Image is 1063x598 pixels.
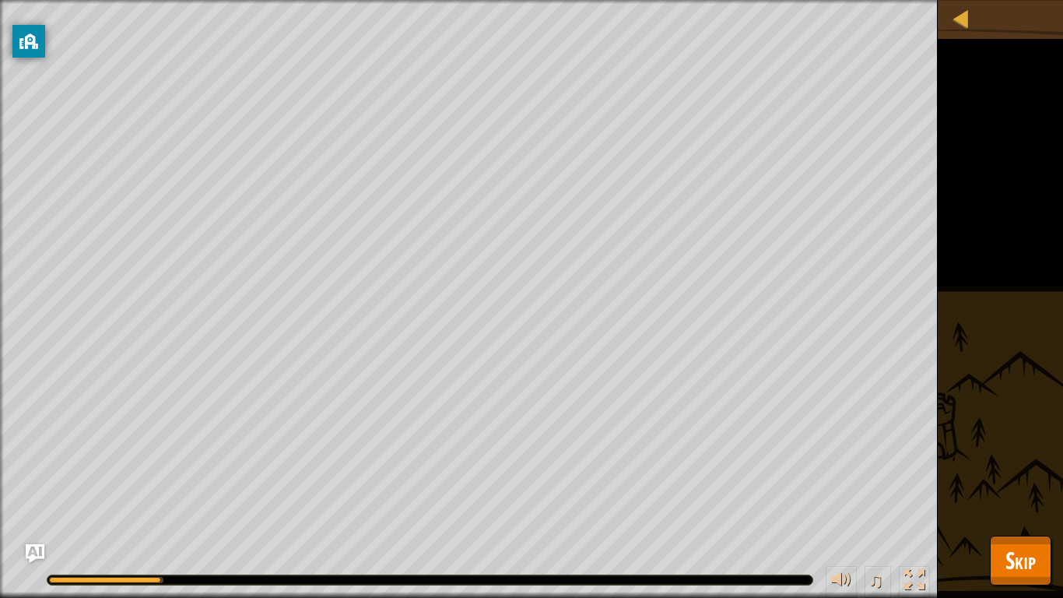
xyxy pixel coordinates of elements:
[1005,544,1036,576] span: Skip
[826,566,857,598] button: Adjust volume
[990,536,1051,586] button: Skip
[26,544,44,563] button: Ask AI
[865,566,891,598] button: ♫
[12,25,45,58] button: privacy banner
[868,568,883,592] span: ♫
[899,566,930,598] button: Toggle fullscreen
